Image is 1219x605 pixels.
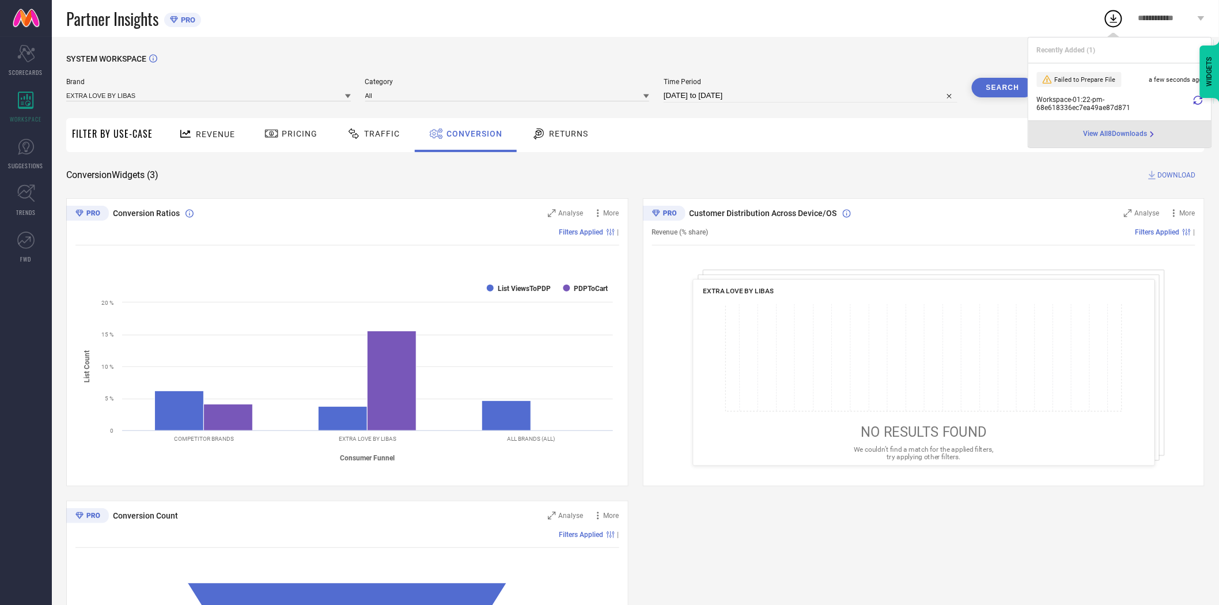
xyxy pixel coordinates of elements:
[84,350,92,383] tspan: List Count
[101,331,113,338] text: 15 %
[9,161,44,170] span: SUGGESTIONS
[1135,228,1180,236] span: Filters Applied
[21,255,32,263] span: FWD
[113,511,178,520] span: Conversion Count
[72,127,153,141] span: Filter By Use-Case
[1084,130,1157,139] a: View All8Downloads
[1180,209,1195,217] span: More
[1084,130,1148,139] span: View All 8 Downloads
[548,209,556,217] svg: Zoom
[861,424,986,440] span: NO RESULTS FOUND
[1194,96,1203,112] div: Retry
[66,54,146,63] span: SYSTEM WORKSPACE
[1084,130,1157,139] div: Open download page
[604,512,619,520] span: More
[446,129,502,138] span: Conversion
[559,512,584,520] span: Analyse
[643,206,686,223] div: Premium
[105,395,113,402] text: 5 %
[559,228,604,236] span: Filters Applied
[690,209,837,218] span: Customer Distribution Across Device/OS
[66,78,351,86] span: Brand
[559,209,584,217] span: Analyse
[174,436,234,442] text: COMPETITOR BRANDS
[1037,96,1191,112] span: Workspace - 01:22-pm - 68e618336ec7ea49ae87d871
[178,16,195,24] span: PRO
[9,68,43,77] span: SCORECARDS
[664,78,957,86] span: Time Period
[604,209,619,217] span: More
[282,129,317,138] span: Pricing
[1149,76,1203,84] span: a few seconds ago
[574,285,608,293] text: PDPToCart
[339,436,396,442] text: EXTRA LOVE BY LIBAS
[548,512,556,520] svg: Zoom
[559,531,604,539] span: Filters Applied
[1194,228,1195,236] span: |
[854,445,993,461] span: We couldn’t find a match for the applied filters, try applying other filters.
[110,428,113,434] text: 0
[340,454,395,462] tspan: Consumer Funnel
[498,285,551,293] text: List ViewsToPDP
[1103,8,1124,29] div: Open download list
[1055,76,1116,84] span: Failed to Prepare File
[66,7,158,31] span: Partner Insights
[364,129,400,138] span: Traffic
[101,364,113,370] text: 10 %
[113,209,180,218] span: Conversion Ratios
[1124,209,1132,217] svg: Zoom
[66,508,109,525] div: Premium
[66,206,109,223] div: Premium
[1158,169,1196,181] span: DOWNLOAD
[972,78,1034,97] button: Search
[196,130,235,139] span: Revenue
[652,228,709,236] span: Revenue (% share)
[66,169,158,181] span: Conversion Widgets ( 3 )
[549,129,588,138] span: Returns
[365,78,650,86] span: Category
[10,115,42,123] span: WORKSPACE
[618,531,619,539] span: |
[508,436,555,442] text: ALL BRANDS (ALL)
[703,287,773,295] span: EXTRA LOVE BY LIBAS
[1037,46,1096,54] span: Recently Added ( 1 )
[664,89,957,103] input: Select time period
[16,208,36,217] span: TRENDS
[618,228,619,236] span: |
[1135,209,1160,217] span: Analyse
[101,300,113,306] text: 20 %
